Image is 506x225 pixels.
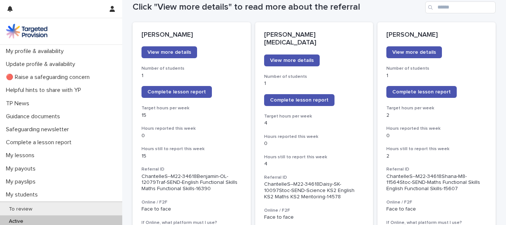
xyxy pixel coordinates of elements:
[264,31,364,47] p: [PERSON_NAME][MEDICAL_DATA]
[386,153,487,159] p: 2
[6,24,47,39] img: M5nRWzHhSzIhMunXDL62
[142,166,242,172] h3: Referral ID
[386,73,487,79] p: 1
[142,133,242,139] p: 0
[3,100,35,107] p: TP News
[142,86,212,98] a: Complete lesson report
[3,87,87,94] p: Helpful hints to share with YP
[147,50,191,55] span: View more details
[142,112,242,119] p: 15
[264,175,364,181] h3: Referral ID
[142,206,242,212] p: Face to face
[386,133,487,139] p: 0
[264,181,364,200] p: ChantelleS--M22-34618Daisy-SK-10097Stoc-SEND-Science KS2 English KS2 Maths KS2 Mentoring-14578
[386,46,442,58] a: View more details
[386,86,457,98] a: Complete lesson report
[386,173,487,192] p: ChantelleS--M22-34618Shana-M8-11564Stoc-SEND-Maths Functional Skills English Functional Skills-15607
[386,105,487,111] h3: Target hours per week
[264,120,364,126] p: 4
[392,89,451,95] span: Complete lesson report
[386,199,487,205] h3: Online / F2F
[386,66,487,72] h3: Number of students
[3,48,70,55] p: My profile & availability
[3,178,41,185] p: My payslips
[3,191,44,198] p: My students
[142,199,242,205] h3: Online / F2F
[386,112,487,119] p: 2
[386,146,487,152] h3: Hours still to report this week
[142,173,242,192] p: ChantelleS--M22-34618Benjamin-OL-12079Traf-SEND-English Functional Skills Maths Functional Skills...
[133,2,422,13] h1: Click "View more details" to read more about the referral
[264,154,364,160] h3: Hours still to report this week
[270,58,314,63] span: View more details
[142,31,242,39] p: [PERSON_NAME]
[264,134,364,140] h3: Hours reported this week
[270,97,329,103] span: Complete lesson report
[3,218,29,225] p: Active
[264,214,364,221] p: Face to face
[147,89,206,95] span: Complete lesson report
[386,31,487,39] p: [PERSON_NAME]
[3,165,41,172] p: My payouts
[264,140,364,147] p: 0
[142,66,242,72] h3: Number of students
[142,46,197,58] a: View more details
[142,146,242,152] h3: Hours still to report this week
[264,208,364,214] h3: Online / F2F
[3,206,38,212] p: To review
[386,166,487,172] h3: Referral ID
[264,80,364,87] p: 1
[3,126,75,133] p: Safeguarding newsletter
[386,206,487,212] p: Face to face
[142,73,242,79] p: 1
[3,113,66,120] p: Guidance documents
[264,54,320,66] a: View more details
[142,153,242,159] p: 15
[3,74,96,81] p: 🔴 Raise a safeguarding concern
[3,61,81,68] p: Update profile & availability
[392,50,436,55] span: View more details
[264,161,364,167] p: 4
[3,139,77,146] p: Complete a lesson report
[264,74,364,80] h3: Number of students
[425,1,496,13] input: Search
[264,94,334,106] a: Complete lesson report
[142,105,242,111] h3: Target hours per week
[386,126,487,132] h3: Hours reported this week
[3,152,40,159] p: My lessons
[264,113,364,119] h3: Target hours per week
[142,126,242,132] h3: Hours reported this week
